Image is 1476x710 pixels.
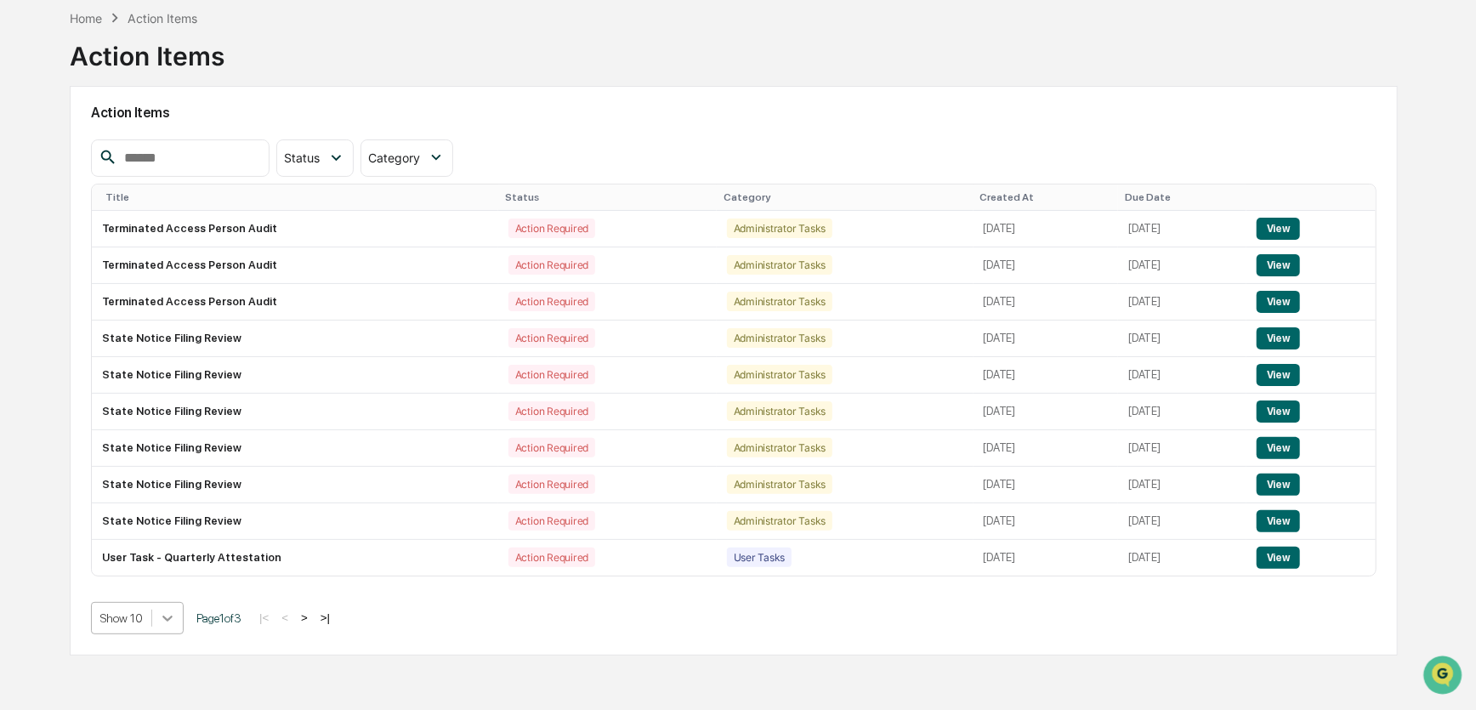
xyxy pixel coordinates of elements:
[1257,327,1300,349] button: View
[17,130,48,161] img: 1746055101610-c473b297-6a78-478c-a979-82029cc54cd1
[727,401,832,421] div: Administrator Tasks
[17,216,31,230] div: 🖐️
[727,548,792,567] div: User Tasks
[92,247,498,284] td: Terminated Access Person Audit
[1118,247,1246,284] td: [DATE]
[105,191,491,203] div: Title
[974,321,1119,357] td: [DATE]
[508,292,595,311] div: Action Required
[974,394,1119,430] td: [DATE]
[1257,364,1300,386] button: View
[508,548,595,567] div: Action Required
[1257,405,1300,417] a: View
[1118,211,1246,247] td: [DATE]
[92,503,498,540] td: State Notice Filing Review
[169,288,206,301] span: Pylon
[196,611,241,625] span: Page 1 of 3
[974,211,1119,247] td: [DATE]
[92,321,498,357] td: State Notice Filing Review
[91,105,1377,121] h2: Action Items
[1257,258,1300,271] a: View
[1257,510,1300,532] button: View
[1257,254,1300,276] button: View
[92,211,498,247] td: Terminated Access Person Audit
[974,357,1119,394] td: [DATE]
[1257,474,1300,496] button: View
[974,284,1119,321] td: [DATE]
[1257,222,1300,235] a: View
[10,207,116,238] a: 🖐️Preclearance
[505,191,710,203] div: Status
[508,219,595,238] div: Action Required
[508,438,595,457] div: Action Required
[1118,467,1246,503] td: [DATE]
[116,207,218,238] a: 🗄️Attestations
[92,540,498,576] td: User Task - Quarterly Attestation
[10,240,114,270] a: 🔎Data Lookup
[92,467,498,503] td: State Notice Filing Review
[315,611,335,625] button: >|
[284,151,320,165] span: Status
[1257,437,1300,459] button: View
[508,365,595,384] div: Action Required
[727,255,832,275] div: Administrator Tasks
[1422,654,1467,700] iframe: Open customer support
[1118,394,1246,430] td: [DATE]
[1125,191,1239,203] div: Due Date
[58,130,279,147] div: Start new chat
[724,191,967,203] div: Category
[1257,441,1300,454] a: View
[1118,357,1246,394] td: [DATE]
[1257,400,1300,423] button: View
[508,255,595,275] div: Action Required
[254,611,274,625] button: |<
[1257,478,1300,491] a: View
[727,438,832,457] div: Administrator Tasks
[276,611,293,625] button: <
[70,11,102,26] div: Home
[508,511,595,531] div: Action Required
[1257,291,1300,313] button: View
[1257,368,1300,381] a: View
[1257,218,1300,240] button: View
[140,214,211,231] span: Attestations
[92,430,498,467] td: State Notice Filing Review
[1257,551,1300,564] a: View
[92,394,498,430] td: State Notice Filing Review
[128,11,197,26] div: Action Items
[727,219,832,238] div: Administrator Tasks
[727,511,832,531] div: Administrator Tasks
[368,151,420,165] span: Category
[1118,321,1246,357] td: [DATE]
[974,503,1119,540] td: [DATE]
[980,191,1112,203] div: Created At
[974,540,1119,576] td: [DATE]
[44,77,281,95] input: Clear
[123,216,137,230] div: 🗄️
[34,214,110,231] span: Preclearance
[58,147,215,161] div: We're available if you need us!
[1257,295,1300,308] a: View
[974,430,1119,467] td: [DATE]
[296,611,313,625] button: >
[70,27,224,71] div: Action Items
[974,247,1119,284] td: [DATE]
[34,247,107,264] span: Data Lookup
[289,135,309,156] button: Start new chat
[1118,503,1246,540] td: [DATE]
[92,284,498,321] td: Terminated Access Person Audit
[727,365,832,384] div: Administrator Tasks
[92,357,498,394] td: State Notice Filing Review
[727,328,832,348] div: Administrator Tasks
[120,287,206,301] a: Powered byPylon
[508,474,595,494] div: Action Required
[1118,284,1246,321] td: [DATE]
[1118,540,1246,576] td: [DATE]
[1118,430,1246,467] td: [DATE]
[17,36,309,63] p: How can we help?
[1257,547,1300,569] button: View
[974,467,1119,503] td: [DATE]
[17,248,31,262] div: 🔎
